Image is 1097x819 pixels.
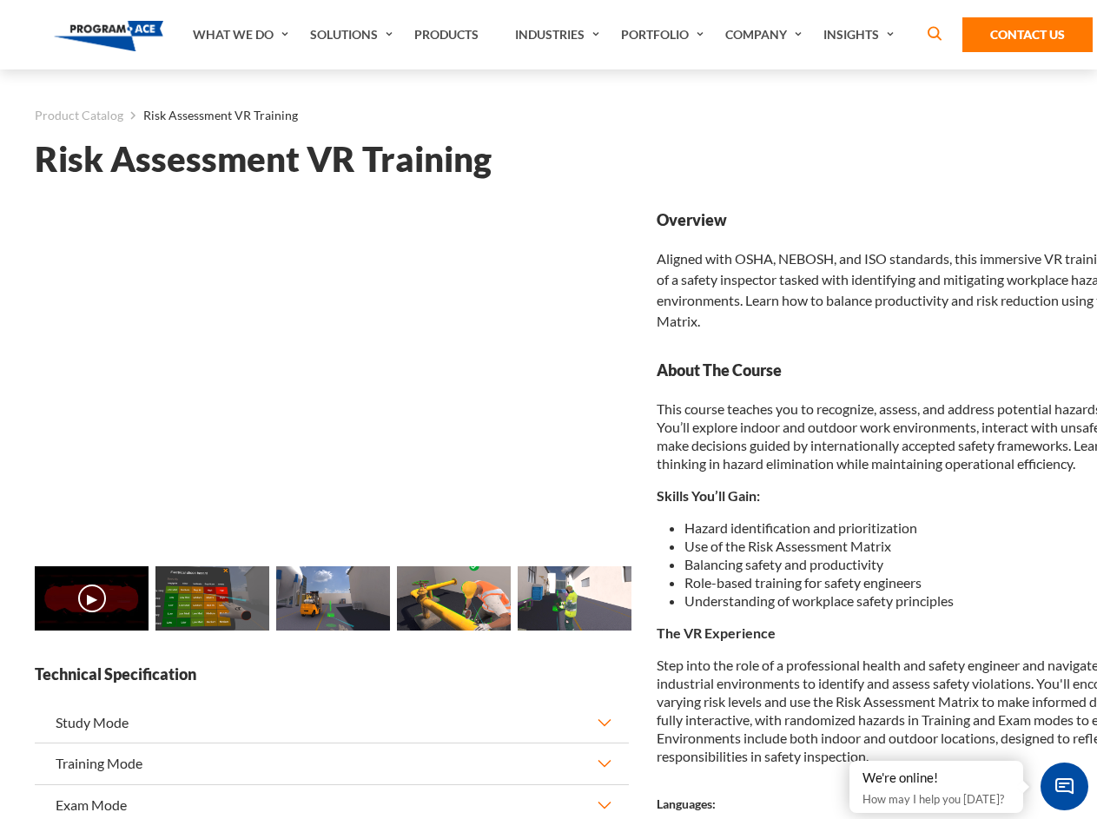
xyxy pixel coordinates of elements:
[276,566,390,631] img: Risk Assessment VR Training - Preview 2
[155,566,269,631] img: Risk Assessment VR Training - Preview 1
[35,664,629,685] strong: Technical Specification
[1041,763,1088,810] span: Chat Widget
[397,566,511,631] img: Risk Assessment VR Training - Preview 3
[518,566,631,631] img: Risk Assessment VR Training - Preview 4
[35,743,629,783] button: Training Mode
[35,104,123,127] a: Product Catalog
[35,209,629,544] iframe: Risk Assessment VR Training - Video 0
[35,703,629,743] button: Study Mode
[35,566,149,631] img: Risk Assessment VR Training - Video 0
[78,585,106,612] button: ▶
[862,769,1010,787] div: We're online!
[123,104,298,127] li: Risk Assessment VR Training
[862,789,1010,809] p: How may I help you [DATE]?
[657,796,716,811] strong: Languages:
[54,21,164,51] img: Program-Ace
[962,17,1093,52] a: Contact Us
